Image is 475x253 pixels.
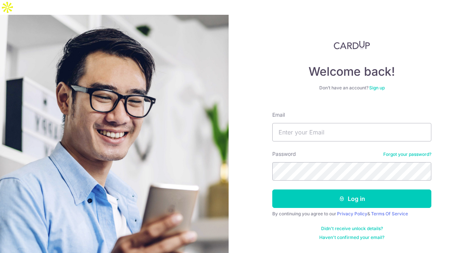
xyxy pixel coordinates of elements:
h4: Welcome back! [272,64,431,79]
img: CardUp Logo [334,41,370,49]
a: Sign up [369,85,385,90]
a: Terms Of Service [371,211,408,216]
label: Email [272,111,285,119]
input: Enter your Email [272,123,431,141]
button: Log in [272,189,431,208]
a: Didn't receive unlock details? [321,226,383,232]
a: Forgot your password? [383,151,431,157]
a: Haven't confirmed your email? [319,235,384,240]
a: Privacy Policy [337,211,367,216]
div: By continuing you agree to our & [272,211,431,217]
div: Don’t have an account? [272,85,431,91]
label: Password [272,150,296,158]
